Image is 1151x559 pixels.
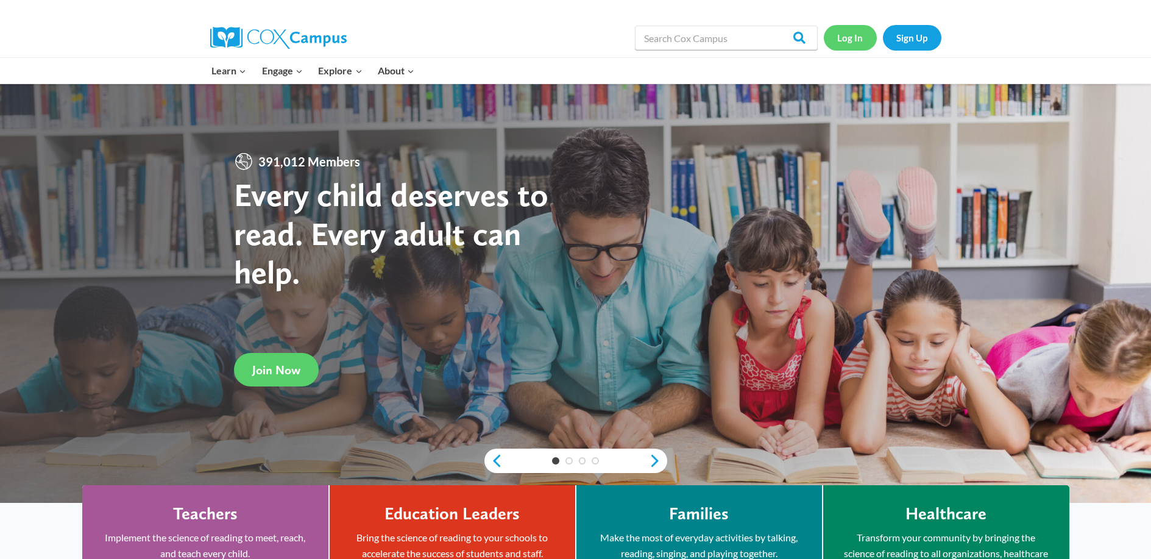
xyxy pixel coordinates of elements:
img: Cox Campus [210,27,347,49]
a: Join Now [234,354,319,387]
a: 1 [552,457,559,465]
button: Child menu of Learn [204,58,255,84]
a: Log In [824,25,877,50]
nav: Secondary Navigation [824,25,941,50]
a: 4 [592,457,599,465]
span: Join Now [252,363,300,377]
a: Sign Up [883,25,941,50]
strong: Every child deserves to read. Every adult can help. [234,175,548,291]
a: previous [484,454,503,468]
a: 3 [579,457,586,465]
a: 2 [565,457,573,465]
h4: Healthcare [905,504,986,524]
h4: Teachers [173,504,238,524]
button: Child menu of About [370,58,422,84]
button: Child menu of Engage [254,58,311,84]
nav: Primary Navigation [204,58,422,84]
span: 391,012 Members [253,152,365,171]
button: Child menu of Explore [311,58,370,84]
div: content slider buttons [484,449,667,473]
input: Search Cox Campus [635,26,818,50]
h4: Education Leaders [384,504,520,524]
h4: Families [669,504,729,524]
a: next [649,454,667,468]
